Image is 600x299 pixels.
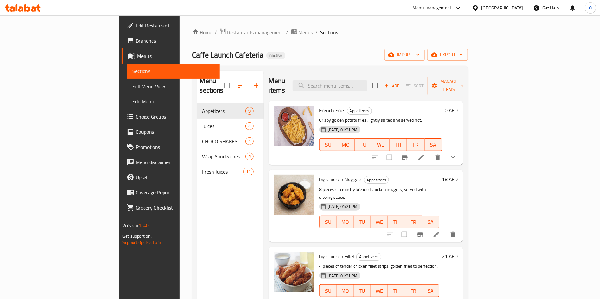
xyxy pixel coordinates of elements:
[413,4,452,12] div: Menu-management
[325,204,360,210] span: [DATE] 01:21 PM
[383,151,396,164] span: Select to update
[274,252,314,292] img: big Chicken Fillet
[202,107,246,115] span: Appetizers
[122,109,220,124] a: Choice Groups
[122,185,220,200] a: Coverage Report
[392,140,405,149] span: TH
[132,82,214,90] span: Full Menu View
[445,150,461,165] button: show more
[356,286,368,296] span: TU
[202,137,246,145] span: CHOCO SHAKES
[136,204,214,211] span: Grocery Checklist
[266,53,285,58] span: Inactive
[245,122,253,130] div: items
[382,81,402,91] button: Add
[136,158,214,166] span: Menu disclaimer
[430,150,445,165] button: delete
[433,231,440,238] a: Edit menu item
[319,186,439,201] p: 8 pieces of crunchy breaded chicken nuggets, served with dipping sauce.
[246,108,253,114] span: 9
[388,216,405,228] button: TH
[408,286,420,296] span: FR
[384,49,425,61] button: import
[320,28,338,36] span: Sections
[291,28,313,36] a: Menus
[122,18,220,33] a: Edit Restaurant
[246,138,253,144] span: 4
[136,174,214,181] span: Upsell
[266,52,285,59] div: Inactive
[136,143,214,151] span: Promotions
[325,273,360,279] span: [DATE] 01:21 PM
[357,253,381,260] span: Appetizers
[398,228,411,241] span: Select to update
[197,134,264,149] div: CHOCO SHAKES4
[202,153,246,160] span: Wrap Sandwiches
[432,51,463,59] span: export
[481,4,523,11] div: [GEOGRAPHIC_DATA]
[316,28,318,36] li: /
[122,155,220,170] a: Menu disclaimer
[356,217,368,227] span: TU
[243,168,253,175] div: items
[428,76,470,95] button: Manage items
[388,284,405,297] button: TH
[319,252,355,261] span: big Chicken Fillet
[139,221,149,229] span: 1.0.0
[244,169,253,175] span: 11
[319,174,363,184] span: big Chicken Nuggets
[233,78,249,93] span: Sort sections
[299,28,313,36] span: Menus
[319,216,337,228] button: SU
[357,140,369,149] span: TU
[442,175,458,184] h6: 18 AED
[274,106,314,146] img: French Fries
[364,176,389,184] span: Appetizers
[192,48,264,62] span: Caffe Launch Cafeteria
[427,49,468,61] button: export
[391,286,403,296] span: TH
[405,284,422,297] button: FR
[418,154,425,161] a: Edit menu item
[425,286,437,296] span: SA
[425,138,442,151] button: SA
[371,284,388,297] button: WE
[374,286,386,296] span: WE
[337,216,354,228] button: MO
[433,78,465,94] span: Manage items
[197,101,264,182] nav: Menu sections
[449,154,457,161] svg: Show Choices
[422,284,439,297] button: SA
[136,37,214,45] span: Branches
[249,78,264,93] button: Add section
[132,67,214,75] span: Sections
[127,79,220,94] a: Full Menu View
[122,200,220,215] a: Grocery Checklist
[410,140,422,149] span: FR
[407,138,424,151] button: FR
[364,176,389,184] div: Appetizers
[122,238,163,247] a: Support.OpsPlatform
[339,217,351,227] span: MO
[122,48,220,64] a: Menus
[389,51,420,59] span: import
[246,154,253,160] span: 5
[132,98,214,105] span: Edit Menu
[356,253,381,261] div: Appetizers
[355,138,372,151] button: TU
[354,284,371,297] button: TU
[136,128,214,136] span: Coupons
[137,52,214,60] span: Menus
[293,80,367,91] input: search
[245,153,253,160] div: items
[371,216,388,228] button: WE
[220,79,233,92] span: Select all sections
[354,216,371,228] button: TU
[322,217,334,227] span: SU
[122,232,152,240] span: Get support on:
[402,81,428,91] span: Select section first
[202,168,244,175] span: Fresh Juices
[192,28,468,36] nav: breadcrumb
